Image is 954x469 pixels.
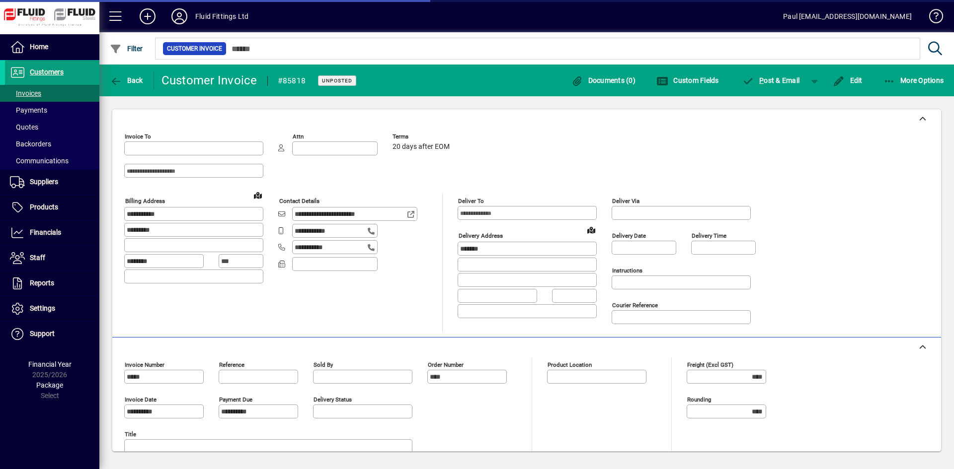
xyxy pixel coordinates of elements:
mat-label: Deliver To [458,198,484,204]
span: Financial Year [28,360,72,368]
mat-label: Sold by [314,361,333,368]
span: 20 days after EOM [393,143,450,151]
span: Staff [30,254,45,262]
span: ost & Email [742,76,800,84]
mat-label: Deliver via [612,198,639,204]
span: Products [30,203,58,211]
button: Back [107,71,146,89]
a: Quotes [5,119,99,135]
a: Staff [5,246,99,270]
button: More Options [881,71,947,89]
span: Customer Invoice [167,44,222,54]
a: View on map [250,187,266,203]
span: Invoices [10,89,41,97]
mat-label: Attn [293,133,304,140]
span: Package [36,381,63,389]
mat-label: Delivery time [692,232,726,239]
button: Profile [163,7,195,25]
a: Invoices [5,85,99,102]
div: #85818 [278,73,306,89]
div: Paul [EMAIL_ADDRESS][DOMAIN_NAME] [783,8,912,24]
button: Add [132,7,163,25]
mat-label: Rounding [687,396,711,403]
mat-label: Payment due [219,396,252,403]
a: Financials [5,220,99,245]
span: More Options [883,76,944,84]
span: Support [30,330,55,337]
a: View on map [583,222,599,238]
a: Support [5,322,99,346]
mat-label: Product location [548,361,592,368]
div: Fluid Fittings Ltd [195,8,248,24]
span: Documents (0) [571,76,636,84]
span: P [759,76,764,84]
mat-label: Delivery status [314,396,352,403]
a: Home [5,35,99,60]
mat-label: Invoice To [125,133,151,140]
span: Filter [110,45,143,53]
mat-label: Instructions [612,267,642,274]
span: Customers [30,68,64,76]
button: Edit [830,71,865,89]
span: Communications [10,157,69,165]
span: Unposted [322,77,352,84]
mat-label: Order number [428,361,464,368]
a: Payments [5,102,99,119]
span: Reports [30,279,54,287]
mat-label: Reference [219,361,244,368]
a: Communications [5,152,99,169]
span: Terms [393,134,452,140]
span: Back [110,76,143,84]
button: Post & Email [737,71,805,89]
app-page-header-button: Back [99,71,154,89]
button: Filter [107,40,146,58]
a: Suppliers [5,170,99,195]
button: Documents (0) [568,71,638,89]
a: Backorders [5,135,99,152]
mat-label: Delivery date [612,232,646,239]
button: Custom Fields [654,71,721,89]
a: Settings [5,296,99,321]
mat-label: Title [125,431,136,438]
span: Settings [30,304,55,312]
span: Edit [833,76,863,84]
mat-label: Courier Reference [612,302,658,309]
a: Products [5,195,99,220]
span: Suppliers [30,178,58,186]
div: Customer Invoice [161,72,257,88]
span: Custom Fields [656,76,719,84]
span: Backorders [10,140,51,148]
mat-label: Invoice date [125,396,157,403]
span: Payments [10,106,47,114]
span: Home [30,43,48,51]
mat-label: Freight (excl GST) [687,361,733,368]
a: Reports [5,271,99,296]
span: Quotes [10,123,38,131]
a: Knowledge Base [922,2,942,34]
span: Financials [30,228,61,236]
mat-label: Invoice number [125,361,164,368]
